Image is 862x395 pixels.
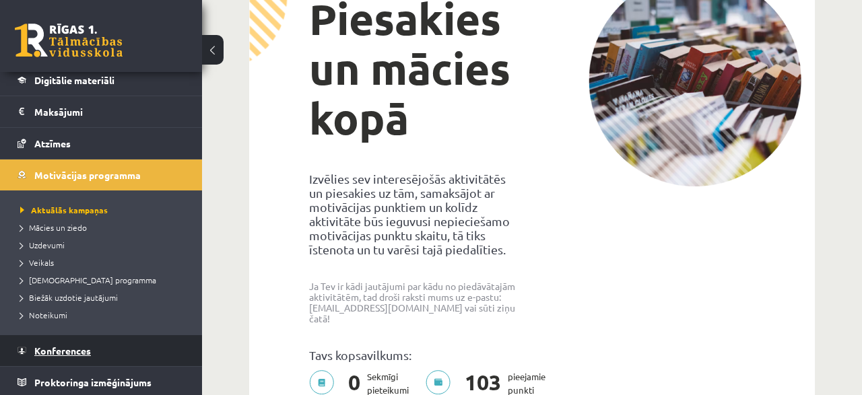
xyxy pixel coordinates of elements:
[20,222,87,233] span: Mācies un ziedo
[309,172,522,256] p: Izvēlies sev interesējošās aktivitātēs un piesakies uz tām, samaksājot ar motivācijas punktiem un...
[20,275,156,285] span: [DEMOGRAPHIC_DATA] programma
[18,65,185,96] a: Digitālie materiāli
[20,256,189,268] a: Veikals
[34,96,185,127] legend: Maksājumi
[20,292,118,303] span: Biežāk uzdotie jautājumi
[309,281,522,324] p: Ja Tev ir kādi jautājumi par kādu no piedāvātajām aktivitātēm, tad droši raksti mums uz e-pastu: ...
[34,137,71,149] span: Atzīmes
[20,310,67,320] span: Noteikumi
[20,309,189,321] a: Noteikumi
[20,221,189,234] a: Mācies un ziedo
[20,257,54,268] span: Veikals
[20,239,189,251] a: Uzdevumi
[34,169,141,181] span: Motivācijas programma
[20,291,189,303] a: Biežāk uzdotie jautājumi
[18,159,185,190] a: Motivācijas programma
[34,345,91,357] span: Konferences
[20,205,108,215] span: Aktuālās kampaņas
[20,204,189,216] a: Aktuālās kampaņas
[18,96,185,127] a: Maksājumi
[309,348,522,362] p: Tavs kopsavilkums:
[34,74,114,86] span: Digitālie materiāli
[18,335,185,366] a: Konferences
[18,128,185,159] a: Atzīmes
[34,376,152,388] span: Proktoringa izmēģinājums
[20,274,189,286] a: [DEMOGRAPHIC_DATA] programma
[15,24,123,57] a: Rīgas 1. Tālmācības vidusskola
[20,240,65,250] span: Uzdevumi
